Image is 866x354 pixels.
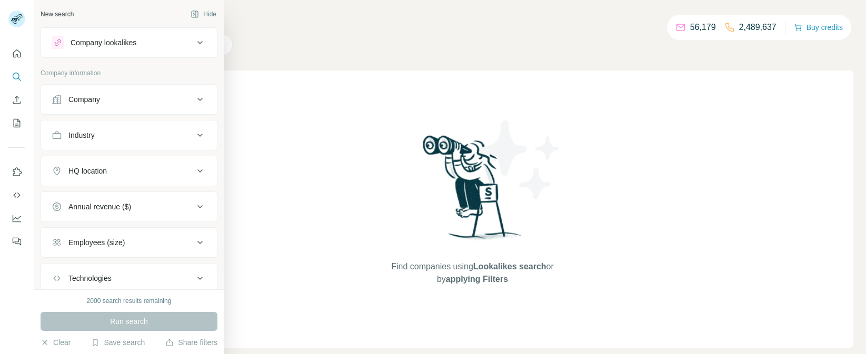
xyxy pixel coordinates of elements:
button: Use Surfe API [8,186,25,205]
button: Clear [41,337,71,348]
div: Company lookalikes [71,37,136,48]
span: Find companies using or by [388,260,556,286]
button: Hide [183,6,224,22]
button: Search [8,67,25,86]
button: Industry [41,123,217,148]
span: Lookalikes search [473,262,546,271]
button: Annual revenue ($) [41,194,217,219]
p: 56,179 [690,21,716,34]
button: Technologies [41,266,217,291]
div: Industry [68,130,95,140]
p: 2,489,637 [739,21,777,34]
button: Buy credits [794,20,843,35]
button: Enrich CSV [8,90,25,109]
div: Technologies [68,273,112,284]
button: My lists [8,114,25,133]
button: Employees (size) [41,230,217,255]
img: Surfe Illustration - Stars [473,113,568,207]
div: Annual revenue ($) [68,201,131,212]
button: Dashboard [8,209,25,228]
div: HQ location [68,166,107,176]
p: Company information [41,68,217,78]
button: Use Surfe on LinkedIn [8,163,25,181]
span: applying Filters [446,275,508,284]
button: HQ location [41,158,217,184]
div: Company [68,94,100,105]
div: 2000 search results remaining [87,296,172,306]
img: Surfe Illustration - Woman searching with binoculars [418,133,527,250]
button: Quick start [8,44,25,63]
button: Feedback [8,232,25,251]
h4: Search [92,13,853,27]
div: New search [41,9,74,19]
button: Share filters [165,337,217,348]
button: Company [41,87,217,112]
button: Company lookalikes [41,30,217,55]
div: Employees (size) [68,237,125,248]
button: Save search [91,337,145,348]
